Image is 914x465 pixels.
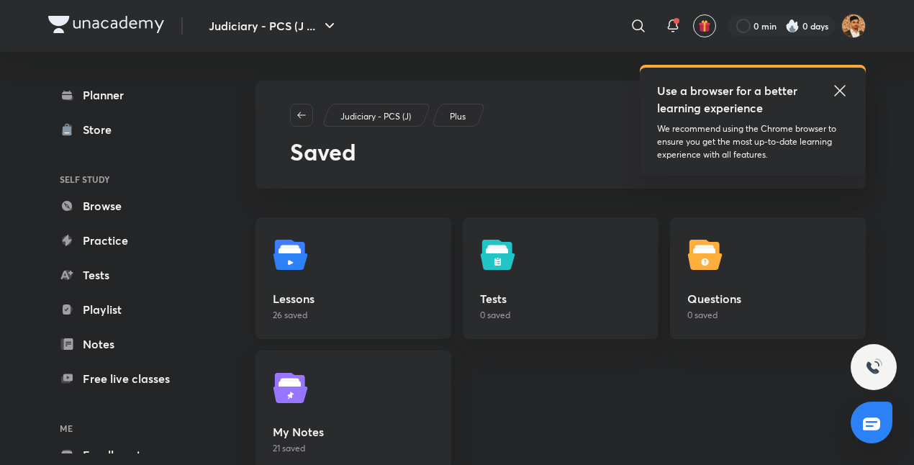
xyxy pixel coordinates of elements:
[865,358,882,376] img: ttu
[785,19,800,33] img: streak
[657,122,849,161] p: We recommend using the Chrome browser to ensure you get the most up-to-date learning experience w...
[48,261,215,289] a: Tests
[273,309,434,322] p: 26 saved
[841,14,866,38] img: Ashish Chhawari
[698,19,711,32] img: avatar
[48,295,215,324] a: Playlist
[273,235,313,275] img: lessons.svg
[48,81,215,109] a: Planner
[480,290,641,307] h5: Tests
[338,110,414,123] a: Judiciary - PCS (J)
[48,226,215,255] a: Practice
[48,364,215,393] a: Free live classes
[48,115,215,144] a: Store
[273,442,434,455] p: 21 saved
[48,416,215,441] h6: ME
[273,368,313,408] img: myNotes.svg
[273,423,434,441] h5: My Notes
[480,235,520,275] img: tests.svg
[480,309,641,322] p: 0 saved
[48,191,215,220] a: Browse
[448,110,469,123] a: Plus
[48,16,164,33] img: Company Logo
[670,217,866,339] a: Questions0 saved
[48,330,215,358] a: Notes
[657,82,800,117] h5: Use a browser for a better learning experience
[687,309,849,322] p: 0 saved
[290,138,831,166] h2: Saved
[273,290,434,307] h5: Lessons
[48,16,164,37] a: Company Logo
[200,12,347,40] button: Judiciary - PCS (J ...
[463,217,659,339] a: Tests0 saved
[83,121,120,138] div: Store
[687,290,849,307] h5: Questions
[687,235,728,275] img: questions.svg
[48,167,215,191] h6: SELF STUDY
[450,110,466,123] p: Plus
[340,110,411,123] p: Judiciary - PCS (J)
[693,14,716,37] button: avatar
[255,217,451,339] a: Lessons26 saved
